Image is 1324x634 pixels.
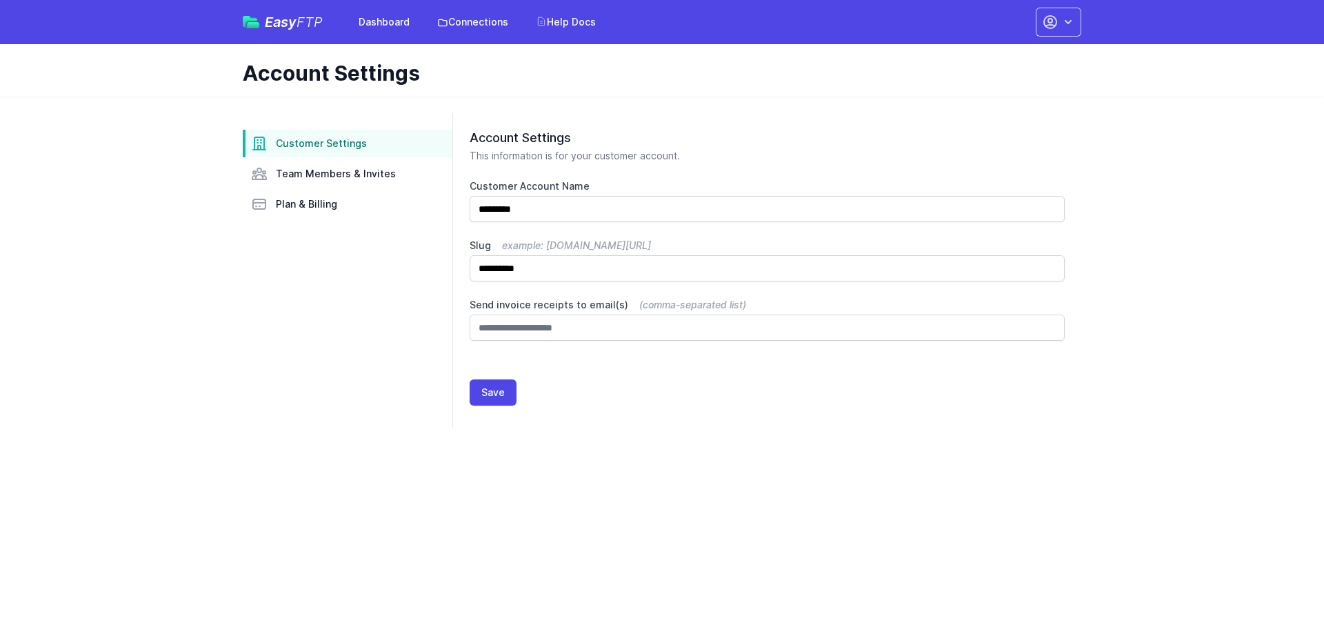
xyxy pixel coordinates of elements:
[243,61,1070,86] h1: Account Settings
[470,130,1065,146] h2: Account Settings
[276,137,367,150] span: Customer Settings
[502,239,651,251] span: example: [DOMAIN_NAME][URL]
[243,130,452,157] a: Customer Settings
[429,10,516,34] a: Connections
[243,15,323,29] a: EasyFTP
[470,298,1065,312] label: Send invoice receipts to email(s)
[350,10,418,34] a: Dashboard
[470,149,1065,163] p: This information is for your customer account.
[470,379,516,406] button: Save
[528,10,604,34] a: Help Docs
[276,167,396,181] span: Team Members & Invites
[470,239,1065,252] label: Slug
[470,179,1065,193] label: Customer Account Name
[276,197,337,211] span: Plan & Billing
[297,14,323,30] span: FTP
[639,299,746,310] span: (comma-separated list)
[243,16,259,28] img: easyftp_logo.png
[243,160,452,188] a: Team Members & Invites
[243,190,452,218] a: Plan & Billing
[265,15,323,29] span: Easy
